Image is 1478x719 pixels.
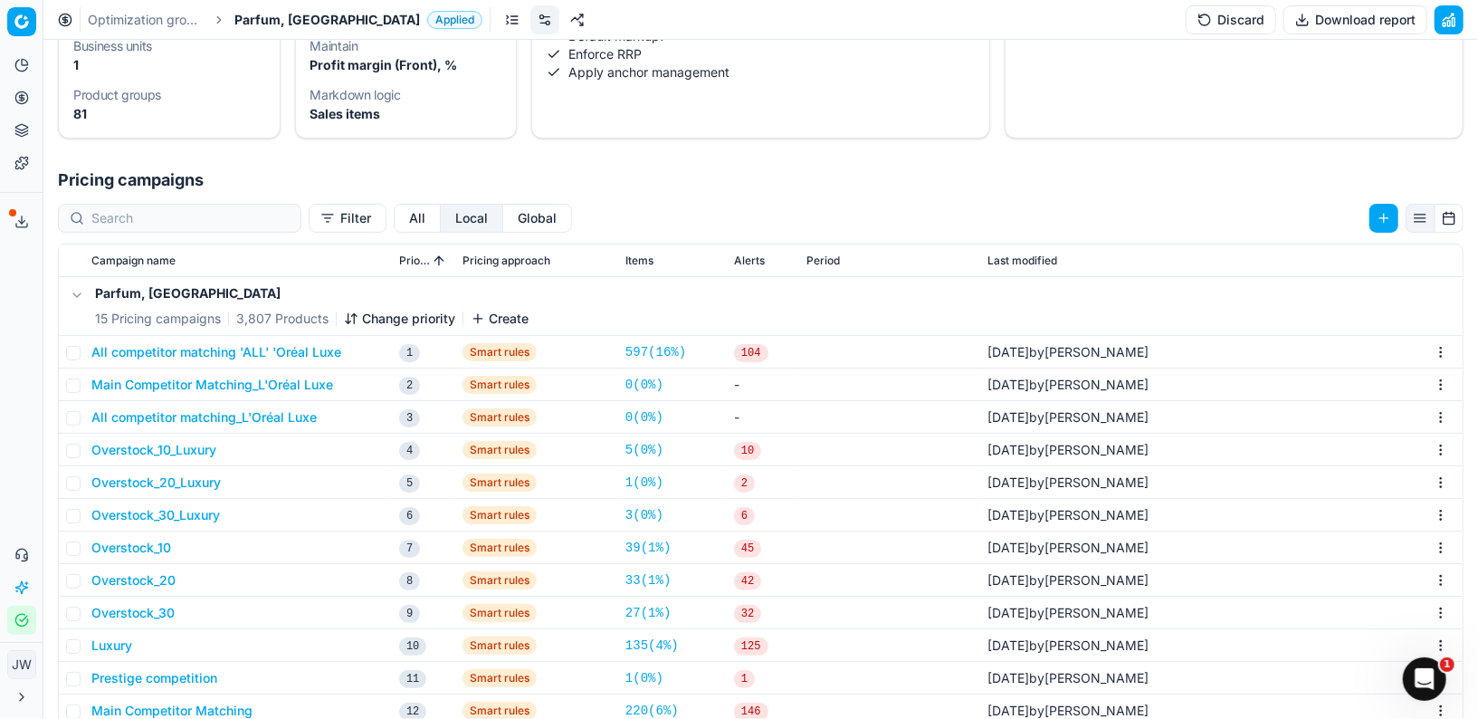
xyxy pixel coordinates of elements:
[91,669,217,687] button: Prestige competition
[987,343,1149,361] div: by [PERSON_NAME]
[734,507,755,525] span: 6
[462,474,537,492] span: Smart rules
[234,11,482,29] span: Parfum, [GEOGRAPHIC_DATA]Applied
[1283,5,1427,34] button: Download report
[987,638,1029,653] span: [DATE]
[987,254,1057,268] span: Last modified
[399,377,420,395] span: 2
[399,254,430,268] span: Priority
[987,703,1029,718] span: [DATE]
[734,344,768,362] span: 104
[73,57,79,72] strong: 1
[987,377,1029,392] span: [DATE]
[310,89,502,101] dt: Markdown logic
[88,11,482,29] nav: breadcrumb
[727,401,799,434] td: -
[625,571,671,590] a: 33(1%)
[43,168,1478,193] h1: Pricing campaigns
[73,89,265,101] dt: Product groups
[462,343,537,361] span: Smart rules
[310,40,502,53] dt: Maintain
[987,474,1149,492] div: by [PERSON_NAME]
[91,343,341,361] button: All competitor matching 'ALL' 'Oréal Luxe
[734,605,761,623] span: 32
[91,376,333,394] button: Main Competitor Matching_L'Oréal Luxe
[625,539,671,557] a: 39(1%)
[987,605,1029,620] span: [DATE]
[91,474,221,492] button: Overstock_20_Luxury
[462,571,537,590] span: Smart rules
[8,651,35,678] span: JW
[625,254,653,268] span: Items
[91,637,132,655] button: Luxury
[7,650,36,679] button: JW
[503,204,572,233] button: global
[462,376,537,394] span: Smart rules
[95,284,529,302] h5: Parfum, [GEOGRAPHIC_DATA]
[987,540,1029,555] span: [DATE]
[462,604,537,622] span: Smart rules
[625,637,679,655] a: 135(4%)
[399,507,420,525] span: 6
[88,11,204,29] a: Optimization groups
[91,408,317,427] button: All competitor matching_L'Oréal Luxe
[987,409,1029,425] span: [DATE]
[399,638,426,656] span: 10
[987,506,1149,524] div: by [PERSON_NAME]
[95,310,221,328] span: 15 Pricing campaigns
[987,344,1029,359] span: [DATE]
[734,638,768,656] span: 125
[394,204,441,233] button: all
[625,441,663,459] a: 5(0%)
[734,475,755,493] span: 2
[91,209,290,227] input: Search
[91,254,176,268] span: Campaign name
[625,408,663,427] a: 0(0%)
[987,475,1029,490] span: [DATE]
[625,376,663,394] a: 0(0%)
[625,506,663,524] a: 3(0%)
[91,506,220,524] button: Overstock_30_Luxury
[462,539,537,557] span: Smart rules
[91,441,216,459] button: Overstock_10_Luxury
[399,540,420,558] span: 7
[344,310,455,328] button: Change priority
[987,376,1149,394] div: by [PERSON_NAME]
[625,474,663,492] a: 1(0%)
[1186,5,1276,34] button: Discard
[987,442,1029,457] span: [DATE]
[234,11,420,29] span: Parfum, [GEOGRAPHIC_DATA]
[462,669,537,687] span: Smart rules
[987,408,1149,427] div: by [PERSON_NAME]
[734,540,761,558] span: 45
[399,442,420,460] span: 4
[91,604,175,622] button: Overstock_30
[462,637,537,655] span: Smart rules
[987,604,1149,622] div: by [PERSON_NAME]
[727,369,799,401] td: -
[310,106,381,121] strong: Sales items
[399,572,420,590] span: 8
[309,204,386,233] button: Filter
[625,343,686,361] a: 597(16%)
[987,441,1149,459] div: by [PERSON_NAME]
[73,106,87,121] strong: 81
[441,204,503,233] button: local
[399,605,420,623] span: 9
[399,670,426,688] span: 11
[987,571,1149,590] div: by [PERSON_NAME]
[987,507,1029,522] span: [DATE]
[462,441,537,459] span: Smart rules
[462,408,537,427] span: Smart rules
[399,344,420,362] span: 1
[471,310,529,328] button: Create
[734,254,765,268] span: Alerts
[91,539,171,557] button: Overstock_10
[462,254,550,268] span: Pricing approach
[734,572,761,590] span: 42
[236,310,329,328] span: 3,807 Products
[625,604,671,622] a: 27(1%)
[734,442,761,460] span: 10
[1440,657,1454,672] span: 1
[987,670,1029,685] span: [DATE]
